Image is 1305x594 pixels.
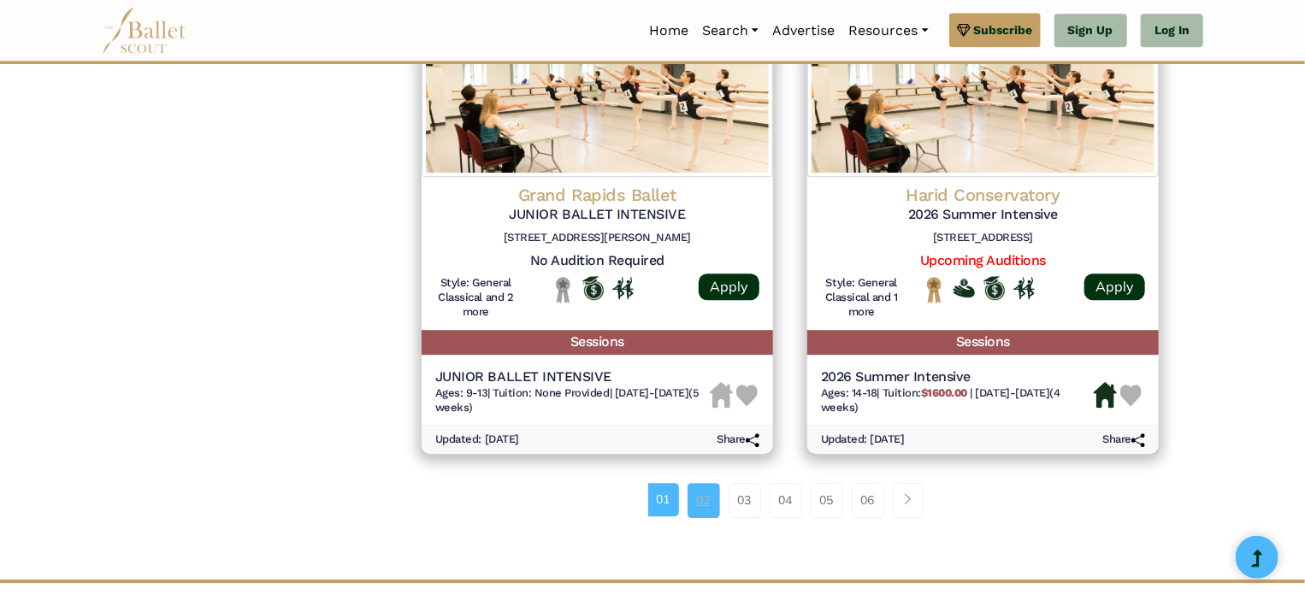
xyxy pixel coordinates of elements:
[688,483,720,517] a: 02
[552,276,574,303] img: Local
[648,483,933,517] nav: Page navigation example
[422,330,773,355] h5: Sessions
[648,483,679,515] a: 01
[821,231,1145,245] h6: [STREET_ADDRESS]
[811,483,843,517] a: 05
[974,21,1033,39] span: Subscribe
[612,277,634,299] img: In Person
[921,386,967,399] b: $1600.00
[883,386,971,399] span: Tuition:
[807,330,1159,355] h5: Sessions
[695,13,765,49] a: Search
[699,273,759,300] a: Apply
[435,386,710,415] h6: | |
[1141,14,1203,48] a: Log In
[642,13,695,49] a: Home
[821,206,1145,224] h5: 2026 Summer Intensive
[736,385,758,406] img: Heart
[493,386,609,399] span: Tuition: None Provided
[717,432,759,447] h6: Share
[582,276,604,300] img: Offers Scholarship
[1094,382,1117,408] img: Housing Available
[1013,277,1035,299] img: In Person
[821,386,877,399] span: Ages: 14-18
[821,184,1145,206] h4: Harid Conservatory
[807,6,1159,177] img: Logo
[770,483,802,517] a: 04
[924,276,945,303] img: National
[821,276,902,320] h6: Style: General Classical and 1 more
[949,13,1041,47] a: Subscribe
[852,483,884,517] a: 06
[729,483,761,517] a: 03
[1054,14,1127,48] a: Sign Up
[435,276,517,320] h6: Style: General Classical and 2 more
[435,386,487,399] span: Ages: 9-13
[821,432,905,447] h6: Updated: [DATE]
[435,184,759,206] h4: Grand Rapids Ballet
[983,276,1005,300] img: Offers Scholarship
[957,21,971,39] img: gem.svg
[435,231,759,245] h6: [STREET_ADDRESS][PERSON_NAME]
[765,13,841,49] a: Advertise
[435,368,710,386] h5: JUNIOR BALLET INTENSIVE
[1084,273,1145,300] a: Apply
[422,6,773,177] img: Logo
[710,382,733,408] img: Housing Unavailable
[841,13,935,49] a: Resources
[435,252,759,270] h5: No Audition Required
[821,368,1094,386] h5: 2026 Summer Intensive
[954,279,975,297] img: Offers Financial Aid
[435,206,759,224] h5: JUNIOR BALLET INTENSIVE
[435,432,519,447] h6: Updated: [DATE]
[821,386,1060,414] span: [DATE]-[DATE] (4 weeks)
[821,386,1094,415] h6: | |
[1102,432,1145,447] h6: Share
[1120,385,1142,406] img: Heart
[920,252,1046,268] a: Upcoming Auditions
[435,386,700,414] span: [DATE]-[DATE] (5 weeks)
